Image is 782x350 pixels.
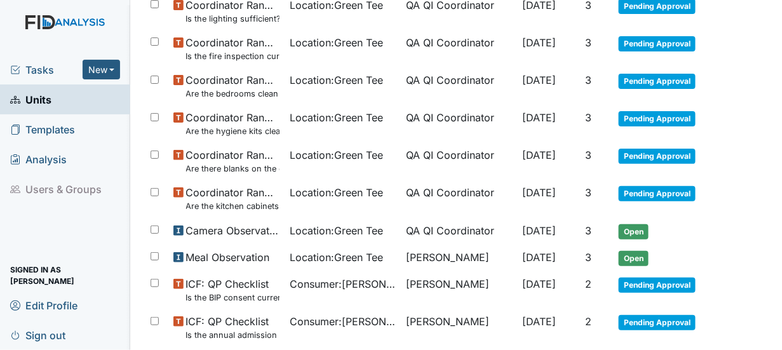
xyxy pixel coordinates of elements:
span: 2 [586,315,592,328]
span: Location : Green Tee [290,35,383,50]
small: Are there blanks on the daily communication logs that have not been addressed by managers? [186,163,280,175]
span: Analysis [10,149,67,169]
span: Consumer : [PERSON_NAME] [290,314,396,329]
span: Signed in as [PERSON_NAME] [10,266,120,285]
td: [PERSON_NAME] [401,271,517,309]
span: 3 [586,74,592,86]
td: [PERSON_NAME] [401,245,517,271]
span: Location : Green Tee [290,110,383,125]
span: [DATE] [523,149,556,161]
span: Pending Approval [619,278,696,293]
span: Open [619,224,649,239]
span: Sign out [10,325,65,345]
span: 3 [586,149,592,161]
span: [DATE] [523,36,556,49]
small: Is the lighting sufficient? [186,13,280,25]
span: Camera Observation [186,223,280,238]
span: Units [10,90,51,109]
small: Are the bedrooms clean and in good repair? [186,88,280,100]
span: Location : Green Tee [290,147,383,163]
span: Location : Green Tee [290,250,383,265]
span: Pending Approval [619,74,696,89]
small: Is the BIP consent current? (document the date, BIP number in the comment section) [186,292,280,304]
span: Location : Green Tee [290,72,383,88]
small: Are the kitchen cabinets and floors clean? [186,200,280,212]
span: Location : Green Tee [290,223,383,238]
span: 3 [586,224,592,237]
span: Consumer : [PERSON_NAME] [290,276,396,292]
span: Coordinator Random Is the fire inspection current (from the Fire Marshall)? [186,35,280,62]
span: Meal Observation [186,250,270,265]
span: 3 [586,111,592,124]
span: ICF: QP Checklist Is the annual admission agreement current? (document the date in the comment se... [186,314,280,341]
span: Pending Approval [619,186,696,201]
td: QA QI Coordinator [401,105,517,142]
td: QA QI Coordinator [401,30,517,67]
span: 3 [586,36,592,49]
span: Coordinator Random Are the kitchen cabinets and floors clean? [186,185,280,212]
small: Are the hygiene kits clean? [186,125,280,137]
span: Open [619,251,649,266]
td: QA QI Coordinator [401,142,517,180]
span: [DATE] [523,74,556,86]
button: New [83,60,121,79]
a: Tasks [10,62,83,77]
span: ICF: QP Checklist Is the BIP consent current? (document the date, BIP number in the comment section) [186,276,280,304]
td: [PERSON_NAME] [401,309,517,346]
small: Is the fire inspection current (from the Fire [PERSON_NAME])? [186,50,280,62]
span: Coordinator Random Are the hygiene kits clean? [186,110,280,137]
span: Edit Profile [10,295,78,315]
td: QA QI Coordinator [401,218,517,245]
span: Pending Approval [619,111,696,126]
span: [DATE] [523,251,556,264]
span: 3 [586,186,592,199]
td: QA QI Coordinator [401,67,517,105]
span: [DATE] [523,186,556,199]
span: [DATE] [523,315,556,328]
span: Location : Green Tee [290,185,383,200]
span: Pending Approval [619,315,696,330]
small: Is the annual admission agreement current? (document the date in the comment section) [186,329,280,341]
span: 2 [586,278,592,290]
span: Coordinator Random Are there blanks on the daily communication logs that have not been addressed ... [186,147,280,175]
span: Pending Approval [619,149,696,164]
span: Templates [10,119,75,139]
span: Pending Approval [619,36,696,51]
span: [DATE] [523,224,556,237]
td: QA QI Coordinator [401,180,517,217]
span: 3 [586,251,592,264]
span: Coordinator Random Are the bedrooms clean and in good repair? [186,72,280,100]
span: [DATE] [523,278,556,290]
span: [DATE] [523,111,556,124]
